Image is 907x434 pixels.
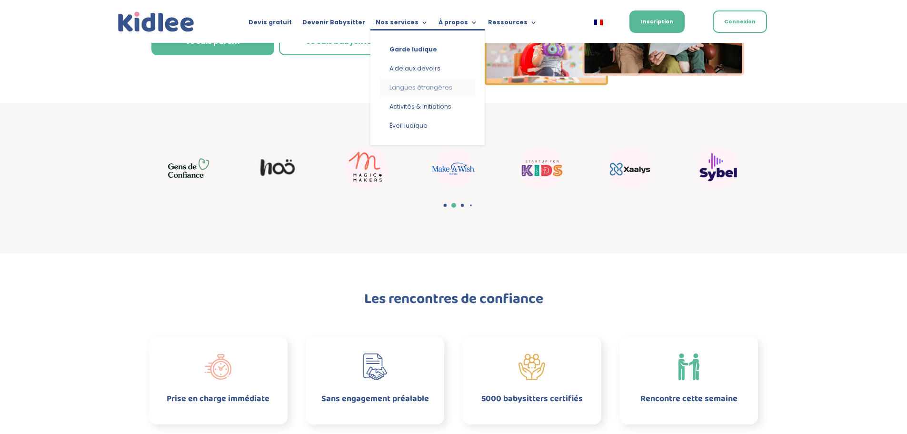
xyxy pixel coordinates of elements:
a: Kidlee Logo [116,10,197,35]
span: Go to slide 4 [470,204,471,206]
div: 14 / 22 [501,141,582,194]
img: logo_kidlee_bleu [116,10,197,35]
a: Nos services [376,19,428,30]
a: Devenir Babysitter [302,19,365,30]
span: 5000 babysitters certifiés [481,392,583,405]
span: Sans engagement préalable [321,392,429,405]
h2: Les rencontres de confiance [197,292,711,311]
a: Aide aux devoirs [380,59,475,78]
a: Activités & Initiations [380,97,475,116]
span: Prise en charge immédiate [167,392,269,405]
a: Connexion [713,10,767,33]
a: À propos [439,19,478,30]
img: Noo [256,147,299,189]
img: Français [594,20,603,25]
img: GDC [168,158,211,178]
div: 10 / 22 [149,146,230,189]
img: Make a wish [432,149,475,187]
div: 16 / 22 [678,141,758,194]
div: 12 / 22 [325,141,406,194]
img: startup for kids [520,146,563,189]
span: Go to slide 1 [443,204,447,207]
a: Garde ludique [380,40,475,59]
a: Langues étrangères [380,78,475,97]
a: Inscription [629,10,685,33]
a: Devis gratuit [249,19,292,30]
img: Xaalys [608,146,651,189]
span: Go to slide 2 [451,203,456,208]
div: 15 / 22 [589,141,670,194]
img: Magic makers [344,146,387,189]
a: Éveil ludique [380,116,475,135]
span: Rencontre cette semaine [640,392,738,405]
span: Go to slide 3 [460,204,464,207]
div: 13 / 22 [413,144,494,192]
a: Ressources [488,19,537,30]
div: 11 / 22 [237,142,318,194]
img: Sybel [697,146,739,189]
